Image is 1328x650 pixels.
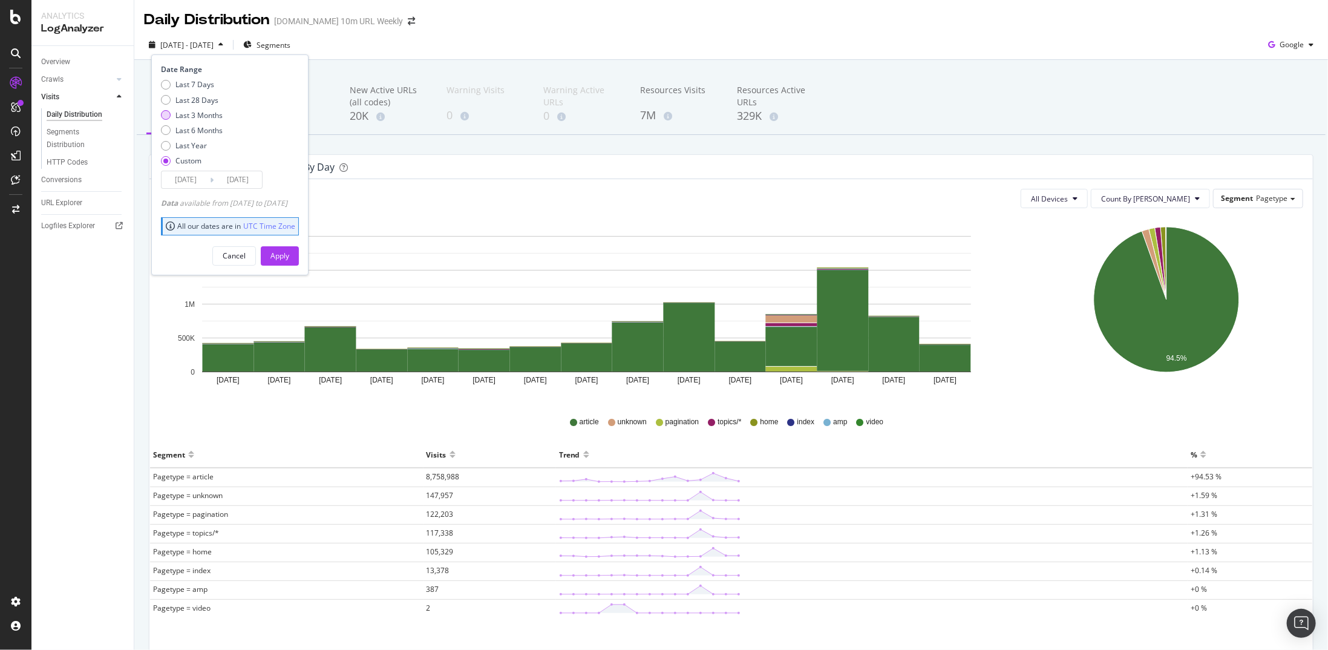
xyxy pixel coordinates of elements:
[153,490,223,501] span: Pagetype = unknown
[238,35,295,54] button: Segments
[427,445,446,464] div: Visits
[427,471,460,482] span: 8,758,988
[270,251,289,261] div: Apply
[41,197,82,209] div: URL Explorer
[427,603,431,613] span: 2
[214,171,262,188] input: End Date
[1263,35,1318,54] button: Google
[161,64,296,74] div: Date Range
[760,417,779,427] span: home
[427,547,454,557] span: 105,329
[175,79,214,90] div: Last 7 Days
[212,246,256,266] button: Cancel
[626,376,649,384] text: [DATE]
[41,56,70,68] div: Overview
[161,140,223,151] div: Last Year
[161,95,223,105] div: Last 28 Days
[446,108,524,123] div: 0
[370,376,393,384] text: [DATE]
[1221,193,1253,203] span: Segment
[833,417,847,427] span: amp
[408,17,415,25] div: arrow-right-arrow-left
[223,251,246,261] div: Cancel
[883,376,906,384] text: [DATE]
[144,35,228,54] button: [DATE] - [DATE]
[1091,189,1210,208] button: Count By [PERSON_NAME]
[1191,547,1217,557] span: +1.13 %
[1191,490,1217,501] span: +1.59 %
[543,84,621,108] div: Warning Active URLs
[1166,354,1187,363] text: 94.5%
[161,156,223,166] div: Custom
[41,91,59,103] div: Visits
[1191,509,1217,519] span: +1.31 %
[166,221,295,231] div: All our dates are in
[666,417,699,427] span: pagination
[543,108,621,124] div: 0
[41,91,113,103] a: Visits
[580,417,599,427] span: article
[473,376,496,384] text: [DATE]
[41,220,125,232] a: Logfiles Explorer
[1031,218,1301,399] svg: A chart.
[268,376,291,384] text: [DATE]
[1101,194,1190,204] span: Count By Day
[160,40,214,50] span: [DATE] - [DATE]
[47,108,125,121] a: Daily Distribution
[866,417,884,427] span: video
[153,528,219,538] span: Pagetype = topics/*
[1287,609,1316,638] div: Open Intercom Messenger
[319,376,342,384] text: [DATE]
[243,221,295,231] a: UTC Time Zone
[175,95,218,105] div: Last 28 Days
[427,584,439,594] span: 387
[47,126,125,151] a: Segments Distribution
[1191,565,1217,576] span: +0.14 %
[737,108,814,124] div: 329K
[261,246,299,266] button: Apply
[175,140,207,151] div: Last Year
[161,198,180,208] span: Data
[161,198,287,208] div: available from [DATE] to [DATE]
[41,22,124,36] div: LogAnalyzer
[350,108,427,124] div: 20K
[153,445,185,464] div: Segment
[153,584,208,594] span: Pagetype = amp
[422,376,445,384] text: [DATE]
[640,84,718,107] div: Resources Visits
[427,565,450,576] span: 13,378
[185,300,195,309] text: 1M
[191,368,195,376] text: 0
[729,376,752,384] text: [DATE]
[153,603,211,613] span: Pagetype = video
[1191,603,1207,613] span: +0 %
[161,110,223,120] div: Last 3 Months
[797,417,815,427] span: index
[47,126,114,151] div: Segments Distribution
[257,40,290,50] span: Segments
[178,334,195,343] text: 500K
[162,171,210,188] input: Start Date
[144,10,269,30] div: Daily Distribution
[427,490,454,501] span: 147,957
[780,376,803,384] text: [DATE]
[153,565,211,576] span: Pagetype = index
[1280,39,1304,50] span: Google
[161,79,223,90] div: Last 7 Days
[41,73,64,86] div: Crawls
[831,376,854,384] text: [DATE]
[559,445,580,464] div: Trend
[1191,584,1207,594] span: +0 %
[159,218,1013,399] div: A chart.
[161,125,223,136] div: Last 6 Months
[41,174,82,186] div: Conversions
[575,376,598,384] text: [DATE]
[41,174,125,186] a: Conversions
[446,84,524,107] div: Warning Visits
[427,509,454,519] span: 122,203
[175,125,223,136] div: Last 6 Months
[217,376,240,384] text: [DATE]
[1031,194,1068,204] span: All Devices
[427,528,454,538] span: 117,338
